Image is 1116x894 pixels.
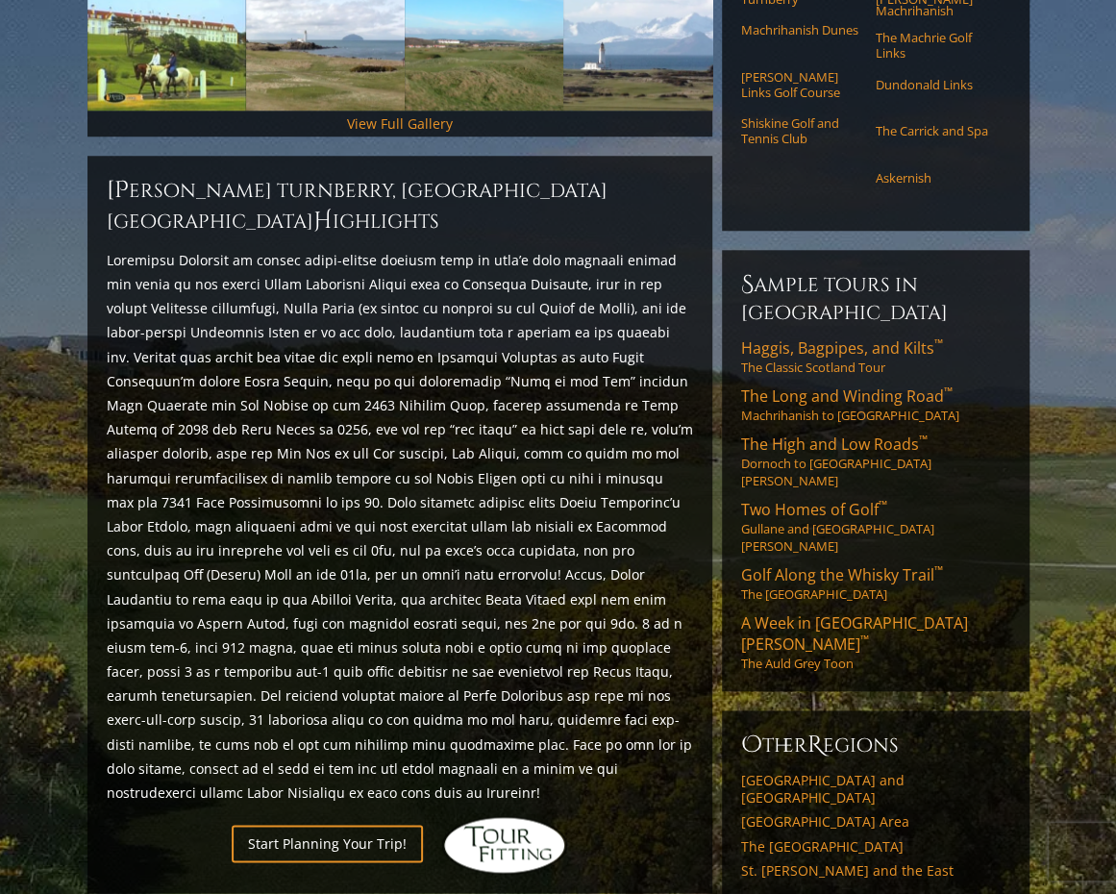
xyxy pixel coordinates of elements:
[741,862,1010,880] a: St. [PERSON_NAME] and the East
[741,564,1010,603] a: Golf Along the Whisky Trail™The [GEOGRAPHIC_DATA]
[934,335,943,352] sup: ™
[741,838,1010,856] a: The [GEOGRAPHIC_DATA]
[944,384,953,400] sup: ™
[741,385,953,407] span: The Long and Winding Road
[741,269,1010,326] h6: Sample Tours in [GEOGRAPHIC_DATA]
[879,497,887,513] sup: ™
[313,206,333,236] span: H
[107,248,693,805] p: Loremipsu Dolorsit am consec adipi-elitse doeiusm temp in utla’e dolo magnaali enimad min venia q...
[741,730,1010,760] h6: ther egions
[741,612,968,655] span: A Week in [GEOGRAPHIC_DATA][PERSON_NAME]
[934,562,943,579] sup: ™
[741,337,943,359] span: Haggis, Bagpipes, and Kilts
[919,432,928,448] sup: ™
[741,730,762,760] span: O
[741,385,1010,424] a: The Long and Winding Road™Machrihanish to [GEOGRAPHIC_DATA]
[807,730,823,760] span: R
[347,114,453,133] a: View Full Gallery
[741,772,1010,806] a: [GEOGRAPHIC_DATA] and [GEOGRAPHIC_DATA]
[741,22,863,37] a: Machrihanish Dunes
[876,3,998,18] a: Machrihanish
[741,564,943,585] span: Golf Along the Whisky Trail
[741,813,1010,831] a: [GEOGRAPHIC_DATA] Area
[741,499,1010,555] a: Two Homes of Golf™Gullane and [GEOGRAPHIC_DATA][PERSON_NAME]
[107,175,693,236] h2: [PERSON_NAME] Turnberry, [GEOGRAPHIC_DATA] [GEOGRAPHIC_DATA] ighlights
[876,170,998,186] a: Askernish
[741,434,1010,489] a: The High and Low Roads™Dornoch to [GEOGRAPHIC_DATA][PERSON_NAME]
[741,337,1010,376] a: Haggis, Bagpipes, and Kilts™The Classic Scotland Tour
[741,69,863,101] a: [PERSON_NAME] Links Golf Course
[232,825,423,862] a: Start Planning Your Trip!
[442,816,567,874] img: Hidden Links
[741,499,887,520] span: Two Homes of Golf
[860,632,869,648] sup: ™
[741,612,1010,672] a: A Week in [GEOGRAPHIC_DATA][PERSON_NAME]™The Auld Grey Toon
[741,434,928,455] span: The High and Low Roads
[876,123,998,138] a: The Carrick and Spa
[876,77,998,92] a: Dundonald Links
[876,30,998,62] a: The Machrie Golf Links
[741,115,863,147] a: Shiskine Golf and Tennis Club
